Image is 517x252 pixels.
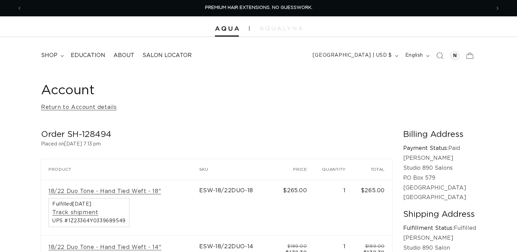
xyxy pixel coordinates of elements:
span: PREMIUM HAIR EXTENSIONS. NO GUESSWORK. [205,5,312,10]
span: $265.00 [283,188,307,193]
span: Fulfilled [52,202,126,207]
p: [PERSON_NAME] Studio 890 Salons P.O Box 579 [GEOGRAPHIC_DATA] [GEOGRAPHIC_DATA] [403,153,476,202]
p: Paid [403,143,476,153]
a: Return to Account details [41,102,117,112]
h1: Account [41,82,476,99]
a: 18/22 Duo Tone - Hand Tied Weft - 14" [49,244,161,251]
span: About [113,52,134,59]
img: aqualyna.com [260,26,302,30]
h2: Billing Address [403,129,476,140]
th: Total [353,159,392,180]
td: 1 [315,180,353,236]
summary: Search [432,48,447,63]
a: Salon Locator [138,48,196,63]
th: Price [276,159,315,180]
h2: Order SH-128494 [41,129,392,140]
th: Quantity [315,159,353,180]
a: About [109,48,138,63]
button: Previous announcement [12,2,27,15]
td: ESW-18/22DUO-18 [199,180,276,236]
button: Next announcement [490,2,505,15]
s: $189.00 [365,244,385,249]
span: Education [71,52,105,59]
button: [GEOGRAPHIC_DATA] | USD $ [309,49,401,62]
td: $265.00 [353,180,392,236]
time: [DATE] 7:13 pm [64,142,101,146]
th: Product [41,159,199,180]
summary: shop [37,48,67,63]
p: Placed on [41,140,392,149]
span: shop [41,52,57,59]
span: UPS #1Z23364Y0339689549 [52,219,126,223]
p: Fulfilled [403,223,476,233]
button: English [401,49,432,62]
a: Track shipment [52,209,98,216]
span: English [405,52,423,59]
a: Education [67,48,109,63]
time: [DATE] [72,202,92,207]
s: $189.00 [287,244,307,249]
img: Aqua Hair Extensions [215,26,239,31]
strong: Payment Status: [403,145,448,151]
th: SKU [199,159,276,180]
strong: Fulfillment Status: [403,225,454,231]
span: [GEOGRAPHIC_DATA] | USD $ [313,52,392,59]
h2: Shipping Address [403,209,476,220]
span: Salon Locator [142,52,192,59]
a: 18/22 Duo Tone - Hand Tied Weft - 18" [49,188,161,195]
